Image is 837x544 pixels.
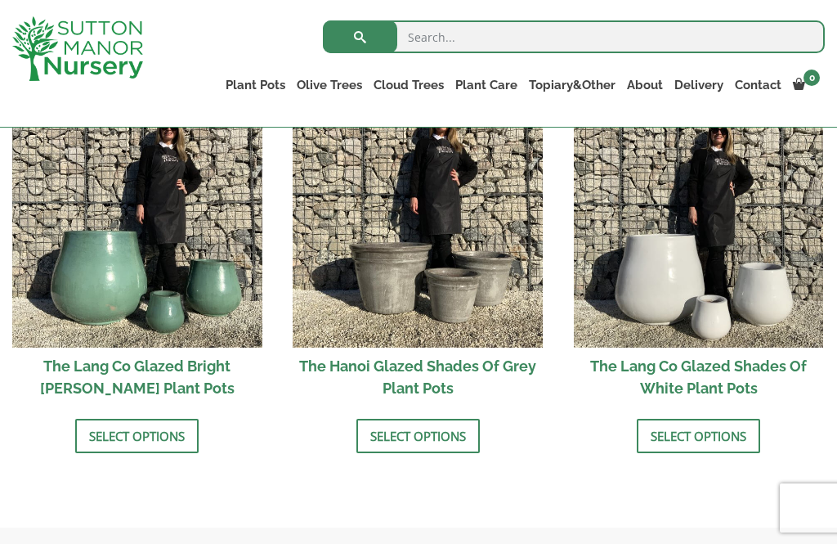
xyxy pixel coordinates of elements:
img: The Hanoi Glazed Shades Of Grey Plant Pots [293,98,543,348]
span: 0 [803,70,820,86]
a: Sale! The Lang Co Glazed Bright [PERSON_NAME] Plant Pots [12,98,262,407]
a: Contact [729,74,787,97]
h2: The Hanoi Glazed Shades Of Grey Plant Pots [293,348,543,407]
a: Select options for “The Hanoi Glazed Shades Of Grey Plant Pots” [356,419,480,453]
img: The Lang Co Glazed Bright Olive Green Plant Pots [12,98,262,348]
img: logo [12,16,143,81]
a: 0 [787,74,825,97]
a: Sale! The Hanoi Glazed Shades Of Grey Plant Pots [293,98,543,407]
h2: The Lang Co Glazed Bright [PERSON_NAME] Plant Pots [12,348,262,407]
h2: The Lang Co Glazed Shades Of White Plant Pots [574,348,824,407]
a: About [621,74,669,97]
a: Topiary&Other [523,74,621,97]
input: Search... [323,20,825,53]
a: Plant Care [450,74,523,97]
img: The Lang Co Glazed Shades Of White Plant Pots [574,98,824,348]
a: Select options for “The Lang Co Glazed Shades Of White Plant Pots” [637,419,760,453]
a: Olive Trees [291,74,368,97]
a: Delivery [669,74,729,97]
a: Sale! The Lang Co Glazed Shades Of White Plant Pots [574,98,824,407]
a: Plant Pots [220,74,291,97]
a: Cloud Trees [368,74,450,97]
a: Select options for “The Lang Co Glazed Bright Olive Green Plant Pots” [75,419,199,453]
